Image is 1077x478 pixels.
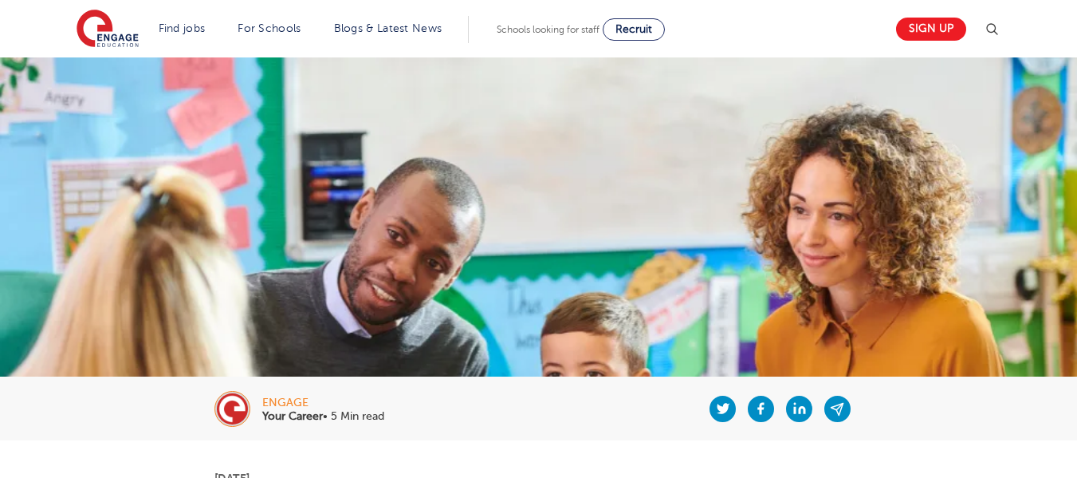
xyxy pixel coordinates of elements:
[615,23,652,35] span: Recruit
[603,18,665,41] a: Recruit
[262,411,384,422] p: • 5 Min read
[334,22,442,34] a: Blogs & Latest News
[238,22,301,34] a: For Schools
[896,18,966,41] a: Sign up
[77,10,139,49] img: Engage Education
[262,410,323,422] b: Your Career
[497,24,599,35] span: Schools looking for staff
[159,22,206,34] a: Find jobs
[262,397,384,409] div: engage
